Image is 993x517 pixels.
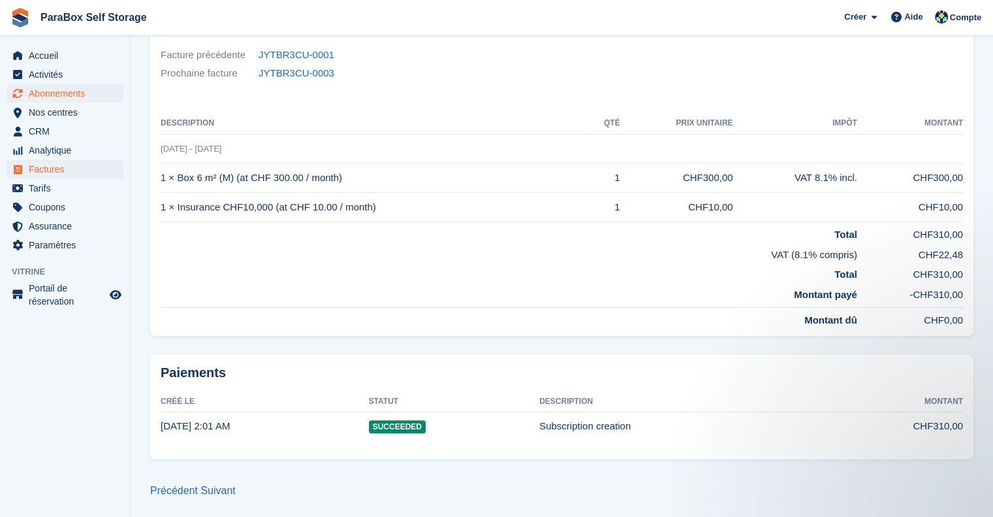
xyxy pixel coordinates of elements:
span: Paramètres [29,236,107,254]
a: menu [7,179,123,197]
a: JYTBR3CU-0001 [259,48,334,63]
span: Prochaine facture [161,66,259,81]
img: stora-icon-8386f47178a22dfd0bd8f6a31ec36ba5ce8667c1dd55bd0f319d3a0aa187defe.svg [10,8,30,27]
td: Subscription creation [539,412,813,441]
span: Compte [950,11,981,24]
span: CRM [29,122,107,141]
span: Aide [904,10,922,24]
td: CHF300,00 [857,163,963,193]
span: Activités [29,65,107,84]
span: Analytique [29,141,107,159]
a: menu [7,103,123,122]
th: Créé le [161,392,369,412]
a: Suivant [200,485,235,496]
a: ParaBox Self Storage [35,7,152,28]
a: JYTBR3CU-0003 [259,66,334,81]
td: CHF310,00 [813,412,963,441]
th: Prix unitaire [620,113,733,134]
th: Qté [588,113,620,134]
a: menu [7,160,123,178]
span: Tarifs [29,179,107,197]
strong: Total [834,229,857,240]
td: 1 [588,193,620,222]
a: menu [7,84,123,103]
img: Tess Bédat [935,10,948,24]
a: menu [7,217,123,235]
td: CHF10,00 [620,193,733,222]
th: Description [161,113,588,134]
td: -CHF310,00 [857,282,963,308]
h2: Paiements [161,365,963,381]
span: Portail de réservation [29,282,107,308]
td: VAT (8.1% compris) [161,242,857,263]
th: Statut [369,392,539,412]
a: menu [7,46,123,65]
a: Boutique d'aperçu [108,287,123,303]
th: Description [539,392,813,412]
th: Montant [857,113,963,134]
span: Assurance [29,217,107,235]
a: menu [7,65,123,84]
a: menu [7,122,123,141]
td: CHF22,48 [857,242,963,263]
td: CHF310,00 [857,222,963,242]
a: Précédent [150,485,198,496]
a: menu [7,236,123,254]
th: Impôt [733,113,857,134]
strong: Total [834,269,857,280]
span: Créer [844,10,866,24]
td: CHF0,00 [857,308,963,328]
strong: Montant dû [804,314,857,325]
td: CHF310,00 [857,262,963,282]
td: CHF300,00 [620,163,733,193]
span: [DATE] - [DATE] [161,144,221,154]
time: 2025-08-30 00:01:09 UTC [161,420,230,431]
span: Factures [29,160,107,178]
span: Abonnements [29,84,107,103]
td: CHF10,00 [857,193,963,222]
td: 1 [588,163,620,193]
th: Montant [813,392,963,412]
a: menu [7,282,123,308]
td: 1 × Insurance CHF10,000 (at CHF 10.00 / month) [161,193,588,222]
a: menu [7,198,123,216]
span: Nos centres [29,103,107,122]
a: menu [7,141,123,159]
span: Vitrine [12,265,130,278]
td: 1 × Box 6 m² (M) (at CHF 300.00 / month) [161,163,588,193]
div: VAT 8.1% incl. [733,171,857,186]
span: Accueil [29,46,107,65]
span: Succeeded [369,420,426,433]
span: Facture précédente [161,48,259,63]
strong: Montant payé [794,289,857,300]
span: Coupons [29,198,107,216]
